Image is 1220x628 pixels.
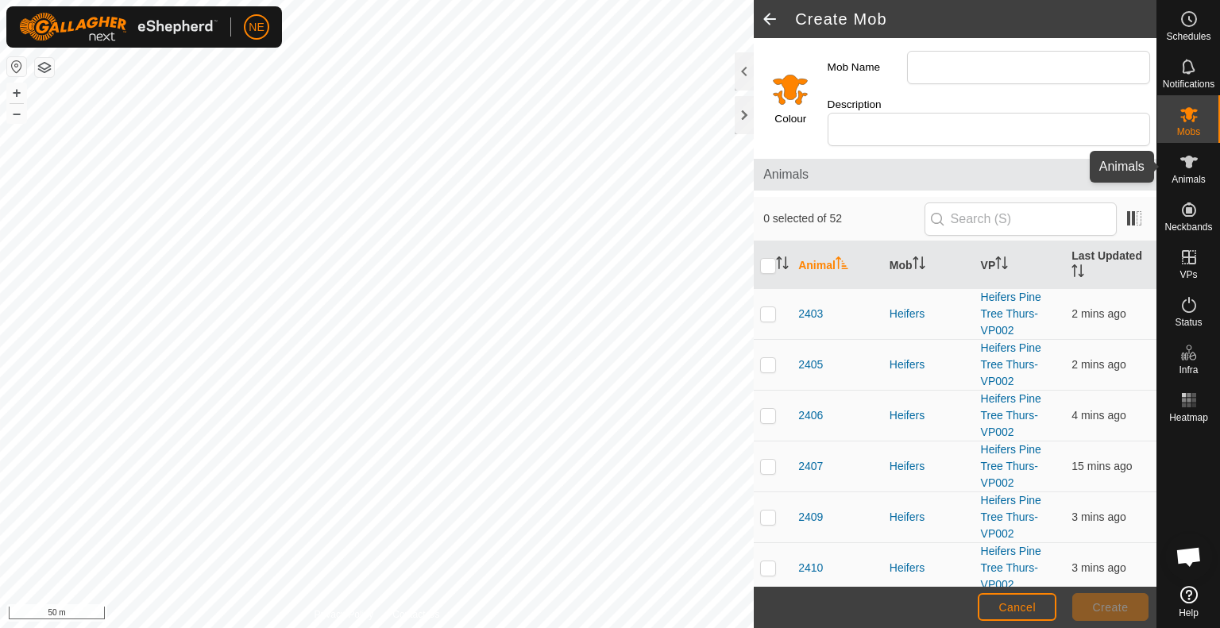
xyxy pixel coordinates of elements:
span: Schedules [1166,32,1210,41]
div: Heifers [890,509,968,526]
button: + [7,83,26,102]
span: 2403 [798,306,823,322]
button: Reset Map [7,57,26,76]
span: 18 Sept 2025, 9:10 am [1071,561,1125,574]
span: NE [249,19,264,36]
span: 2405 [798,356,823,373]
span: 18 Sept 2025, 9:11 am [1071,358,1125,371]
span: Cancel [998,601,1036,614]
div: Heifers [890,458,968,475]
a: Help [1157,580,1220,624]
button: Create [1072,593,1149,621]
span: Animals [1172,175,1206,184]
button: Map Layers [35,58,54,77]
span: Neckbands [1164,222,1212,232]
span: 2407 [798,458,823,475]
img: Gallagher Logo [19,13,218,41]
h2: Create Mob [795,10,1156,29]
input: Search (S) [925,202,1117,236]
th: Mob [883,241,975,289]
p-sorticon: Activate to sort [836,259,848,272]
span: Status [1175,318,1202,327]
label: Mob Name [828,51,907,84]
th: VP [975,241,1066,289]
span: 18 Sept 2025, 8:58 am [1071,460,1132,472]
span: Heatmap [1169,413,1208,422]
div: Heifers [890,560,968,576]
label: Description [828,97,907,113]
div: Heifers [890,407,968,424]
span: 2410 [798,560,823,576]
p-sorticon: Activate to sort [776,259,789,272]
a: Heifers Pine Tree Thurs-VP002 [981,291,1041,337]
th: Last Updated [1065,241,1156,289]
label: Colour [774,111,806,127]
span: 2409 [798,509,823,526]
button: Cancel [978,593,1056,621]
p-sorticon: Activate to sort [1071,267,1084,279]
a: Privacy Policy [315,607,374,622]
div: Heifers [890,356,968,373]
div: Open chat [1165,533,1213,580]
span: 18 Sept 2025, 9:09 am [1071,409,1125,422]
a: Heifers Pine Tree Thurs-VP002 [981,392,1041,438]
a: Contact Us [392,607,439,622]
span: 2406 [798,407,823,424]
a: Heifers Pine Tree Thurs-VP002 [981,341,1041,387]
th: Animal [792,241,883,289]
a: Heifers Pine Tree Thurs-VP002 [981,443,1041,489]
p-sorticon: Activate to sort [995,259,1008,272]
div: Heifers [890,306,968,322]
span: 18 Sept 2025, 9:11 am [1071,307,1125,320]
span: Help [1179,608,1199,618]
span: 18 Sept 2025, 9:10 am [1071,510,1125,523]
span: Notifications [1163,79,1214,89]
span: 0 selected of 52 [763,210,924,227]
p-sorticon: Activate to sort [913,259,925,272]
button: – [7,104,26,123]
span: Animals [763,165,1147,184]
span: VPs [1179,270,1197,279]
a: Heifers Pine Tree Thurs-VP002 [981,545,1041,591]
a: Heifers Pine Tree Thurs-VP002 [981,494,1041,540]
span: Infra [1179,365,1198,375]
span: Mobs [1177,127,1200,137]
span: Create [1093,601,1129,614]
